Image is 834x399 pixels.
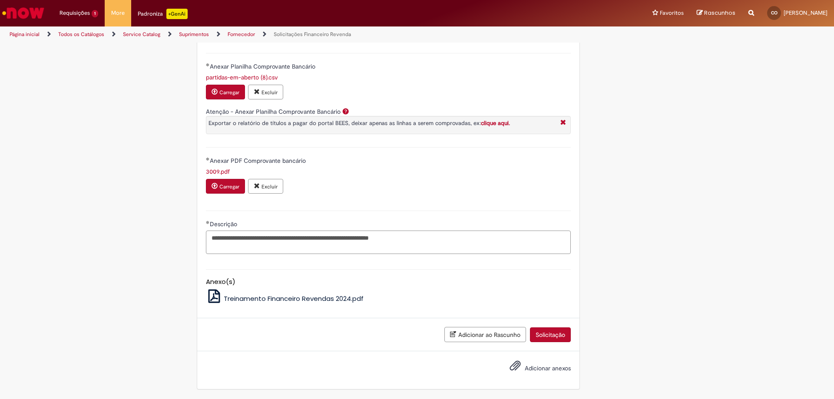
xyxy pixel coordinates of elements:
button: Excluir anexo 3009.pdf [248,179,283,194]
button: Carregar anexo de Anexar Planilha Comprovante Bancário Required [206,85,245,99]
span: Favoritos [660,9,684,17]
span: Rascunhos [704,9,735,17]
span: More [111,9,125,17]
ul: Trilhas de página [7,26,549,43]
span: Requisições [60,9,90,17]
button: Excluir anexo partidas-em-aberto (8).csv [248,85,283,99]
a: Fornecedor [228,31,255,38]
span: [PERSON_NAME] [784,9,827,16]
span: Obrigatório Preenchido [206,221,210,224]
small: Excluir [261,183,278,190]
a: Suprimentos [179,31,209,38]
small: Carregar [219,89,239,96]
img: ServiceNow [1,4,46,22]
div: Padroniza [138,9,188,19]
p: +GenAi [166,9,188,19]
a: Treinamento Financeiro Revendas 2024.pdf [206,294,364,303]
span: Exportar o relatório de títulos a pagar do portal BEES, deixar apenas as linhas a serem comprovad... [208,119,510,127]
label: Atenção - Anexar Planilha Comprovante Bancário [206,108,341,115]
span: Treinamento Financeiro Revendas 2024.pdf [224,294,364,303]
i: Fechar More information Por question_atencao_comprovante_bancario [558,119,568,128]
span: Obrigatório Preenchido [206,63,210,66]
a: Todos os Catálogos [58,31,104,38]
span: Descrição [210,220,239,228]
h5: Anexo(s) [206,278,571,286]
button: Solicitação [530,327,571,342]
span: CO [771,10,778,16]
small: Excluir [261,89,278,96]
a: Download de 3009.pdf [206,168,230,175]
span: Anexar PDF Comprovante bancário [210,157,308,165]
span: Anexar Planilha Comprovante Bancário [210,63,317,70]
a: Rascunhos [697,9,735,17]
button: Adicionar ao Rascunho [444,327,526,342]
button: Carregar anexo de Anexar PDF Comprovante bancário Required [206,179,245,194]
small: Carregar [219,183,239,190]
a: Service Catalog [123,31,160,38]
textarea: Descrição [206,231,571,254]
span: Obrigatório Preenchido [206,157,210,161]
a: Solicitações Financeiro Revenda [274,31,351,38]
button: Adicionar anexos [507,358,523,378]
a: Download de partidas-em-aberto (8).csv [206,73,278,81]
span: Adicionar anexos [525,364,571,372]
span: 1 [92,10,98,17]
a: Página inicial [10,31,40,38]
span: Ajuda para Atenção - Anexar Planilha Comprovante Bancário [341,108,351,115]
a: clique aqui. [481,119,510,127]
